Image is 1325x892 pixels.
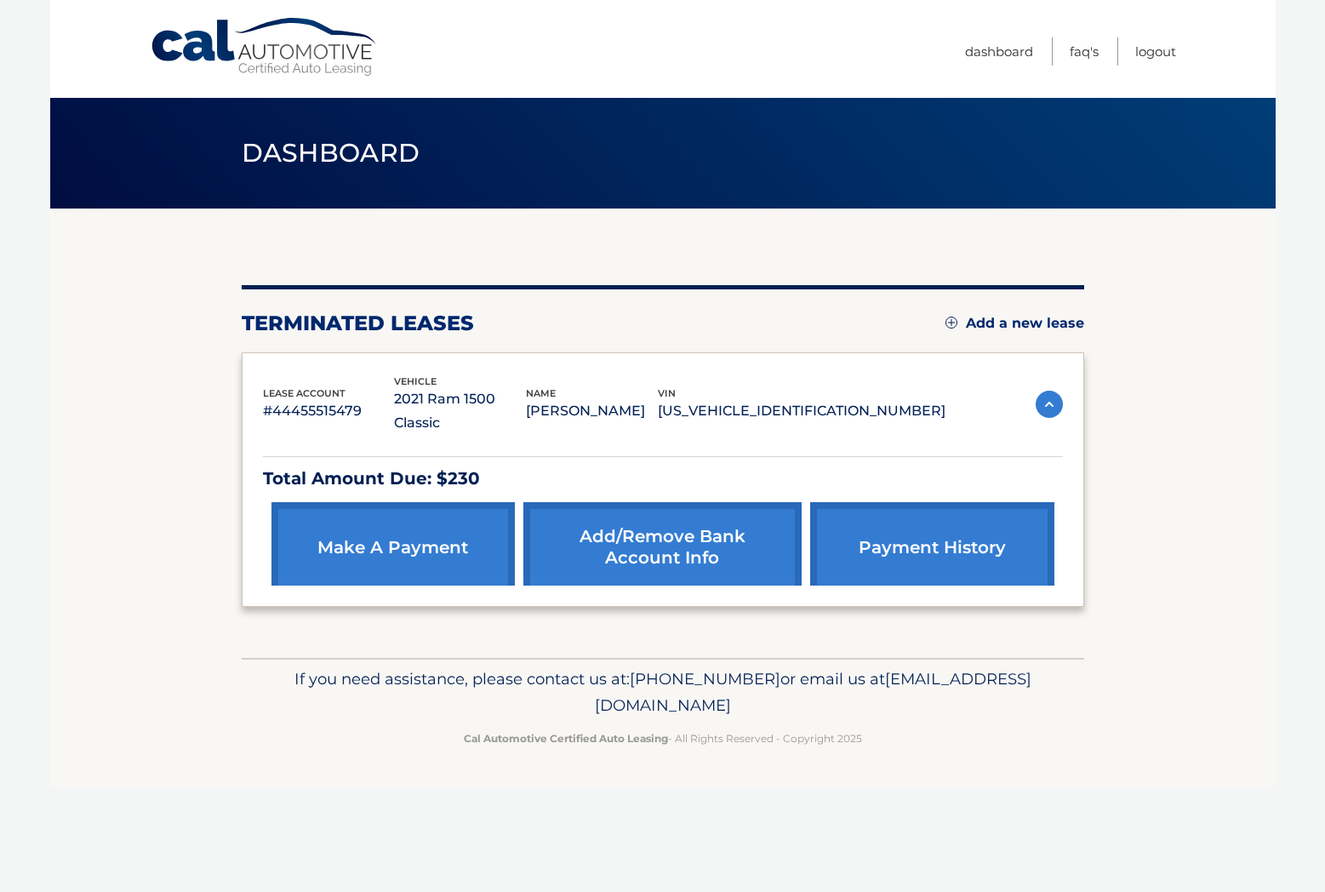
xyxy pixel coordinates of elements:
[526,387,556,399] span: name
[271,502,515,592] a: make a payment
[242,137,420,169] span: Dashboard
[150,17,380,77] a: Cal Automotive
[263,399,395,423] p: #44455515479
[253,666,1073,720] p: If you need assistance, please contact us at: or email us at
[965,37,1033,66] a: Dashboard
[630,669,780,689] span: [PHONE_NUMBER]
[945,315,1084,332] a: Add a new lease
[263,464,1063,494] p: Total Amount Due: $230
[658,387,676,399] span: vin
[1036,391,1063,418] img: accordion-active.svg
[253,729,1073,747] p: - All Rights Reserved - Copyright 2025
[242,311,474,336] h2: terminated leases
[523,502,802,592] a: Add/Remove bank account info
[810,502,1054,592] a: payment history
[658,399,945,423] p: [US_VEHICLE_IDENTIFICATION_NUMBER]
[526,399,658,423] p: [PERSON_NAME]
[394,387,526,435] p: 2021 Ram 1500 Classic
[263,387,346,399] span: lease account
[1070,37,1099,66] a: FAQ's
[394,375,437,387] span: vehicle
[1135,37,1176,66] a: Logout
[945,317,957,329] img: add.svg
[464,732,668,745] strong: Cal Automotive Certified Auto Leasing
